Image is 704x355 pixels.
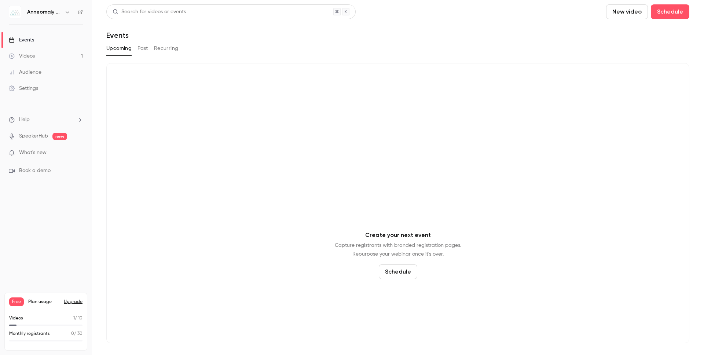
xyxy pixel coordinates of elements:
[106,31,129,40] h1: Events
[154,43,179,54] button: Recurring
[335,241,461,259] p: Capture registrants with branded registration pages. Repurpose your webinar once it's over.
[113,8,186,16] div: Search for videos or events
[9,297,24,306] span: Free
[52,133,67,140] span: new
[9,116,83,124] li: help-dropdown-opener
[71,330,82,337] p: / 30
[27,8,62,16] h6: Anneomaly Digital
[106,43,132,54] button: Upcoming
[379,264,417,279] button: Schedule
[9,330,50,337] p: Monthly registrants
[9,69,41,76] div: Audience
[9,36,34,44] div: Events
[606,4,648,19] button: New video
[19,167,51,175] span: Book a demo
[9,85,38,92] div: Settings
[74,150,83,156] iframe: Noticeable Trigger
[19,149,47,157] span: What's new
[19,132,48,140] a: SpeakerHub
[64,299,82,305] button: Upgrade
[73,315,82,322] p: / 10
[28,299,59,305] span: Plan usage
[651,4,689,19] button: Schedule
[137,43,148,54] button: Past
[19,116,30,124] span: Help
[71,332,74,336] span: 0
[9,315,23,322] p: Videos
[73,316,75,321] span: 1
[9,52,35,60] div: Videos
[365,231,431,239] p: Create your next event
[9,6,21,18] img: Anneomaly Digital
